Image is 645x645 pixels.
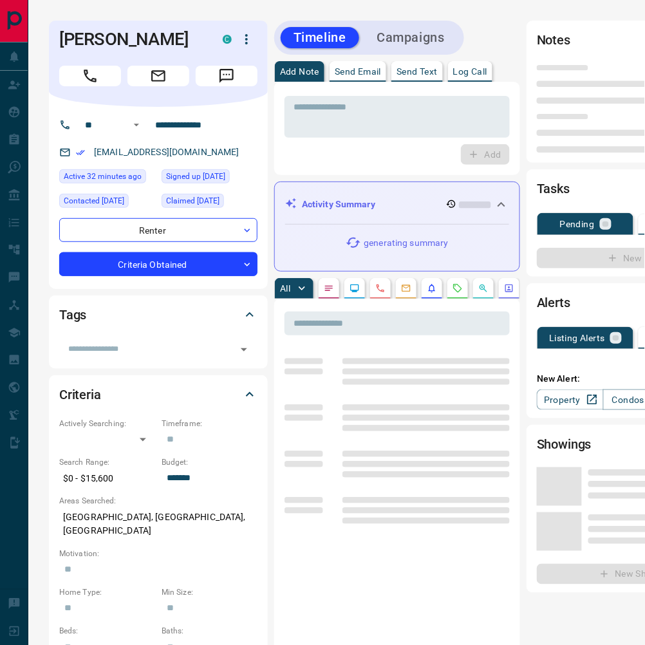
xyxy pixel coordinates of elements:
[364,27,458,48] button: Campaigns
[235,341,253,359] button: Open
[76,148,85,157] svg: Email Verified
[127,66,189,86] span: Email
[129,117,144,133] button: Open
[427,283,437,294] svg: Listing Alerts
[281,27,359,48] button: Timeline
[59,379,257,410] div: Criteria
[59,626,155,637] p: Beds:
[59,418,155,429] p: Actively Searching:
[59,169,155,187] div: Tue Sep 16 2025
[59,496,257,507] p: Areas Searched:
[302,198,375,211] p: Activity Summary
[375,283,386,294] svg: Calls
[397,67,438,76] p: Send Text
[59,218,257,242] div: Renter
[537,178,570,199] h2: Tasks
[64,194,124,207] span: Contacted [DATE]
[537,292,570,313] h2: Alerts
[166,194,220,207] span: Claimed [DATE]
[59,456,155,468] p: Search Range:
[364,236,448,250] p: generating summary
[59,384,101,405] h2: Criteria
[560,220,595,229] p: Pending
[59,66,121,86] span: Call
[162,169,257,187] div: Thu Apr 06 2017
[401,283,411,294] svg: Emails
[59,252,257,276] div: Criteria Obtained
[504,283,514,294] svg: Agent Actions
[59,299,257,330] div: Tags
[166,170,225,183] span: Signed up [DATE]
[94,147,239,157] a: [EMAIL_ADDRESS][DOMAIN_NAME]
[162,194,257,212] div: Thu Apr 06 2017
[280,284,290,293] p: All
[537,389,603,410] a: Property
[549,333,605,342] p: Listing Alerts
[453,283,463,294] svg: Requests
[59,194,155,212] div: Thu Apr 03 2025
[59,29,203,50] h1: [PERSON_NAME]
[350,283,360,294] svg: Lead Browsing Activity
[537,30,570,50] h2: Notes
[59,304,86,325] h2: Tags
[59,468,155,489] p: $0 - $15,600
[64,170,142,183] span: Active 32 minutes ago
[478,283,489,294] svg: Opportunities
[162,587,257,599] p: Min Size:
[223,35,232,44] div: condos.ca
[162,626,257,637] p: Baths:
[162,456,257,468] p: Budget:
[285,192,509,216] div: Activity Summary
[537,434,592,454] h2: Showings
[335,67,381,76] p: Send Email
[280,67,319,76] p: Add Note
[162,418,257,429] p: Timeframe:
[453,67,487,76] p: Log Call
[196,66,257,86] span: Message
[59,548,257,560] p: Motivation:
[324,283,334,294] svg: Notes
[59,587,155,599] p: Home Type:
[59,507,257,542] p: [GEOGRAPHIC_DATA], [GEOGRAPHIC_DATA], [GEOGRAPHIC_DATA]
